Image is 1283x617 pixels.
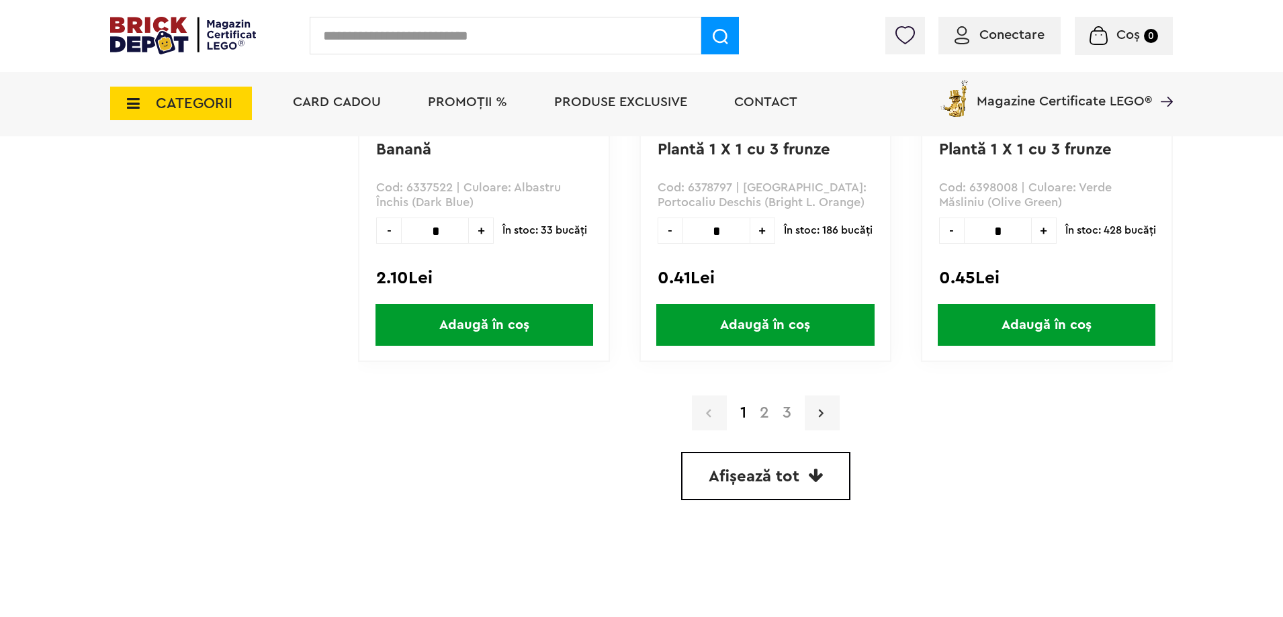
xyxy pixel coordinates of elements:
small: 0 [1144,29,1158,43]
span: În stoc: 33 bucăţi [502,218,587,244]
a: Plantă 1 X 1 cu 3 frunze [658,142,830,158]
span: În stoc: 428 bucăţi [1065,218,1156,244]
a: Produse exclusive [554,95,687,109]
a: Card Cadou [293,95,381,109]
span: - [939,218,964,244]
span: Conectare [979,28,1045,42]
strong: 1 [734,405,753,421]
a: Magazine Certificate LEGO® [1152,77,1173,91]
span: CATEGORII [156,96,232,111]
span: + [469,218,494,244]
div: 0.41Lei [658,269,873,287]
p: Cod: 6398008 | Culoare: Verde Măsliniu (Olive Green) [939,180,1155,210]
p: Cod: 6378797 | [GEOGRAPHIC_DATA]: Portocaliu Deschis (Bright L. Orange) [658,180,873,210]
a: Adaugă în coș [922,304,1171,346]
span: Magazine Certificate LEGO® [977,77,1152,108]
a: Pagina urmatoare [805,395,840,430]
span: - [658,218,682,244]
span: - [376,218,401,244]
p: Cod: 6337522 | Culoare: Albastru Închis (Dark Blue) [376,180,592,210]
a: PROMOȚII % [428,95,507,109]
span: Adaugă în coș [938,304,1155,346]
a: Adaugă în coș [641,304,890,346]
a: Contact [734,95,797,109]
a: 2 [753,405,776,421]
div: 0.45Lei [939,269,1155,287]
div: 2.10Lei [376,269,592,287]
a: 3 [776,405,798,421]
span: + [750,218,775,244]
a: Banană [376,142,431,158]
span: În stoc: 186 bucăţi [784,218,873,244]
span: Adaugă în coș [375,304,593,346]
a: Plantă 1 X 1 cu 3 frunze [939,142,1112,158]
span: Afișează tot [709,469,799,485]
span: + [1032,218,1057,244]
span: Adaugă în coș [656,304,874,346]
a: Adaugă în coș [359,304,609,346]
a: Afișează tot [681,452,850,500]
span: Coș [1116,28,1140,42]
a: Conectare [955,28,1045,42]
